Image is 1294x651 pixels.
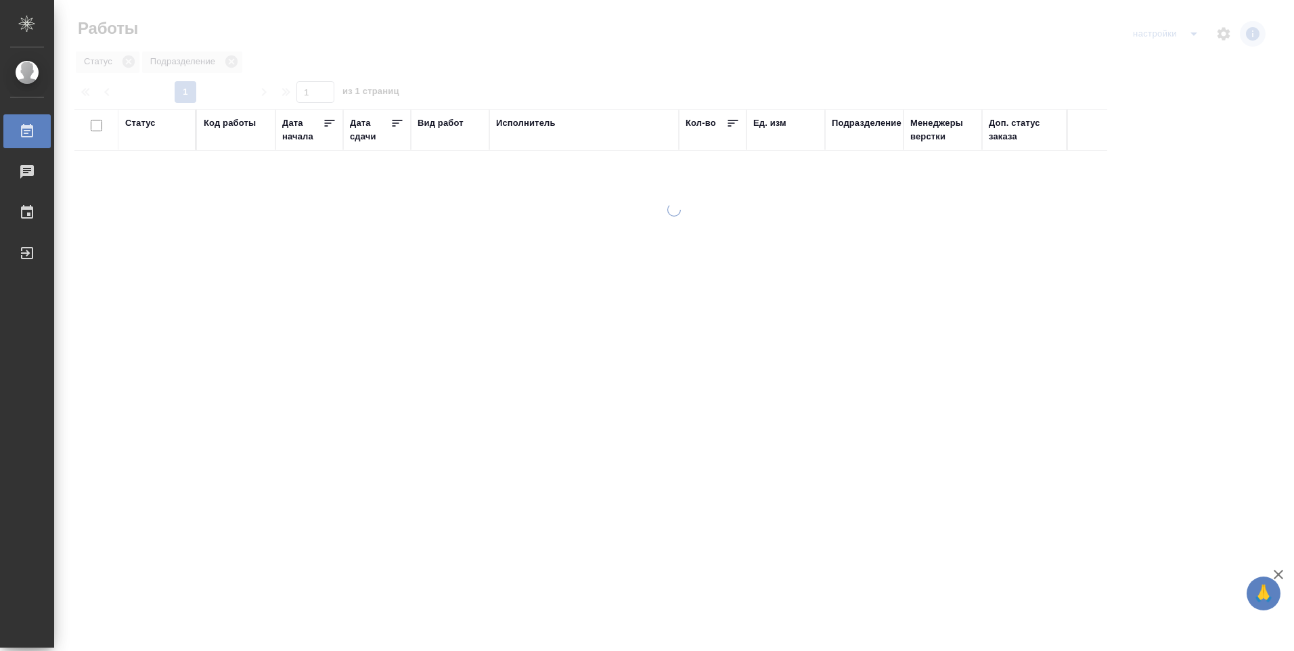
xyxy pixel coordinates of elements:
[910,116,975,143] div: Менеджеры верстки
[686,116,716,130] div: Кол-во
[204,116,256,130] div: Код работы
[832,116,901,130] div: Подразделение
[1247,577,1280,610] button: 🙏
[125,116,156,130] div: Статус
[350,116,391,143] div: Дата сдачи
[753,116,786,130] div: Ед. изм
[496,116,556,130] div: Исполнитель
[282,116,323,143] div: Дата начала
[989,116,1060,143] div: Доп. статус заказа
[1252,579,1275,608] span: 🙏
[418,116,464,130] div: Вид работ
